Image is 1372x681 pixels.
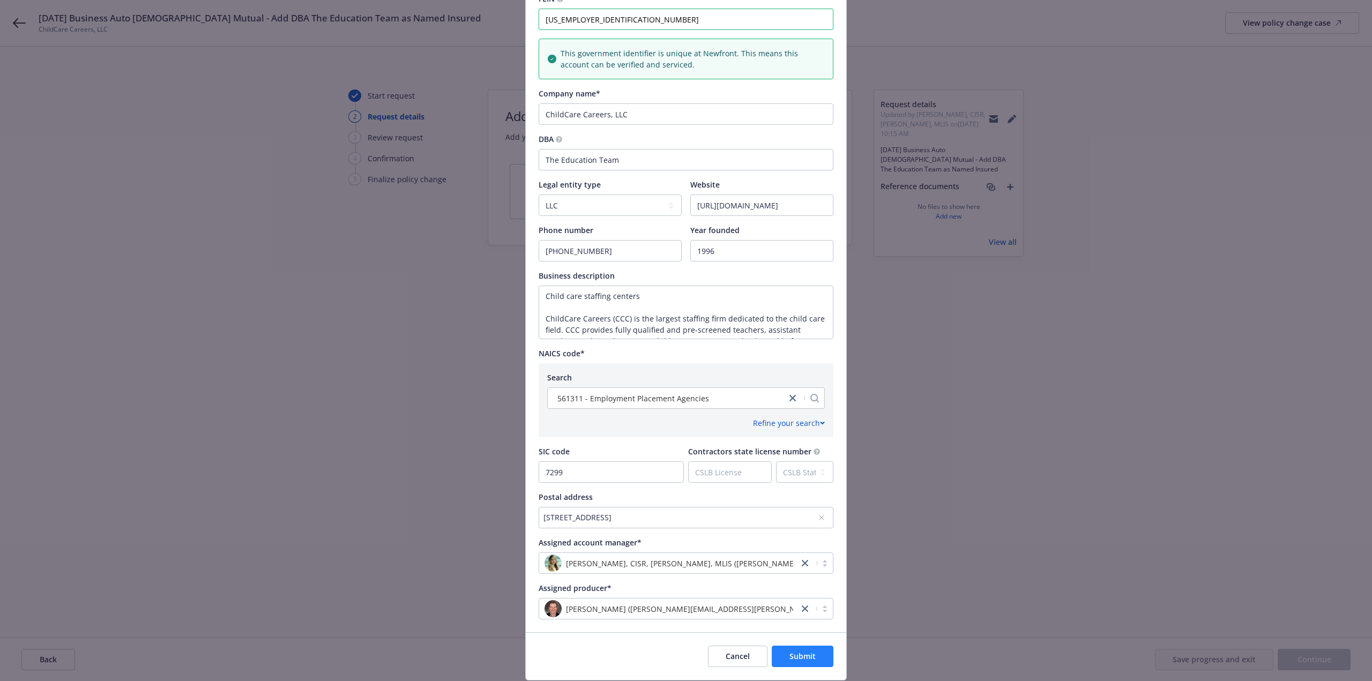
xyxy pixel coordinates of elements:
input: SIC Code [539,462,683,482]
input: Enter URL [691,195,833,215]
a: close [786,392,799,405]
span: SIC code [539,446,570,457]
a: close [799,557,811,570]
input: DBA [539,149,833,170]
input: Enter phone number [539,241,681,261]
span: photo[PERSON_NAME], CISR, [PERSON_NAME], MLIS ([PERSON_NAME][EMAIL_ADDRESS][PERSON_NAME][DOMAIN_N... [545,555,793,572]
span: 561311 - Employment Placement Agencies [553,393,781,404]
span: Contractors state license number [688,446,811,457]
img: photo [545,600,562,617]
span: Postal address [539,492,593,502]
button: [STREET_ADDRESS] [539,507,833,528]
span: Phone number [539,225,593,235]
span: Company name* [539,88,600,99]
span: Cancel [726,651,750,661]
input: Company foundation year [691,241,833,261]
input: Federal Employer Identification Number, XX-XXXXXXX [539,9,833,30]
span: [PERSON_NAME], CISR, [PERSON_NAME], MLIS ([PERSON_NAME][EMAIL_ADDRESS][PERSON_NAME][DOMAIN_NAME]) [566,558,984,569]
span: Business description [539,271,615,281]
span: DBA [539,134,554,144]
span: photo[PERSON_NAME] ([PERSON_NAME][EMAIL_ADDRESS][PERSON_NAME][DOMAIN_NAME]) [545,600,793,617]
button: Cancel [708,646,767,667]
span: Assigned producer* [539,583,612,593]
a: close [799,602,811,615]
span: 561311 - Employment Placement Agencies [557,393,709,404]
span: Legal entity type [539,179,601,190]
input: Company name [539,103,833,125]
span: NAICS code* [539,348,585,358]
div: [STREET_ADDRESS] [543,512,818,523]
textarea: Enter business description [539,286,833,339]
span: Website [690,179,720,190]
span: Submit [789,651,816,661]
div: Refine your search [753,417,825,429]
span: Year founded [690,225,740,235]
input: CSLB License [689,462,771,482]
button: Submit [772,646,833,667]
span: This government identifier is unique at Newfront. This means this account can be verified and ser... [561,48,824,70]
span: Search [547,372,572,383]
span: [PERSON_NAME] ([PERSON_NAME][EMAIL_ADDRESS][PERSON_NAME][DOMAIN_NAME]) [566,603,878,615]
img: photo [545,555,562,572]
span: Assigned account manager* [539,537,642,548]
